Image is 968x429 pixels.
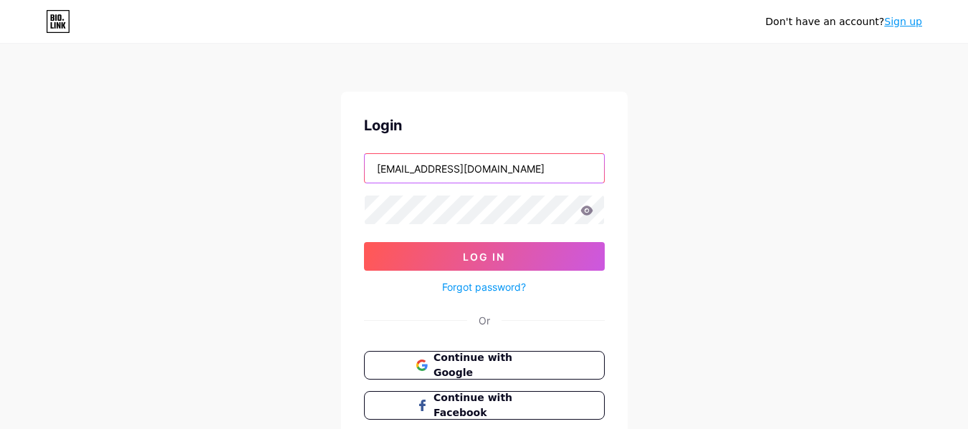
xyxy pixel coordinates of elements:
a: Forgot password? [442,279,526,294]
div: Don't have an account? [765,14,922,29]
div: Login [364,115,605,136]
span: Continue with Facebook [433,390,552,420]
span: Log In [463,251,505,263]
button: Continue with Facebook [364,391,605,420]
input: Username [365,154,604,183]
button: Log In [364,242,605,271]
a: Sign up [884,16,922,27]
span: Continue with Google [433,350,552,380]
button: Continue with Google [364,351,605,380]
div: Or [479,313,490,328]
